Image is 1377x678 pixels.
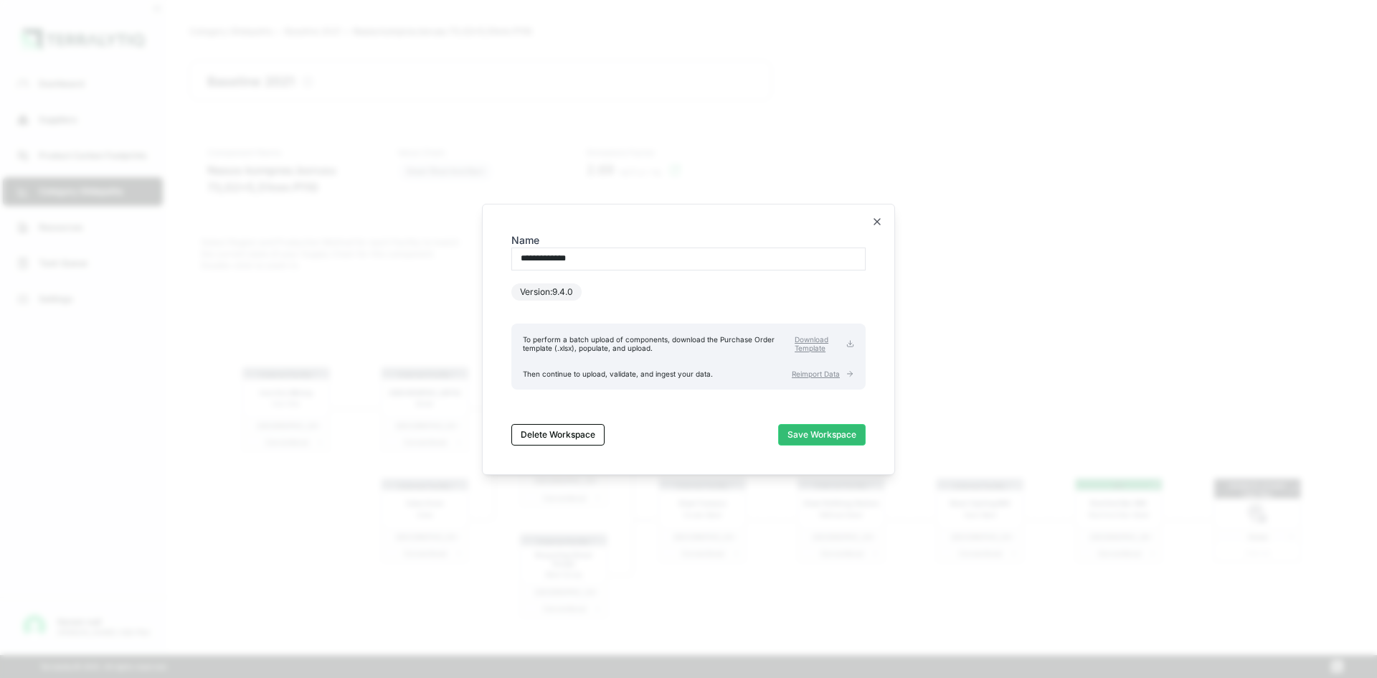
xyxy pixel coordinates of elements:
[511,424,605,446] button: Delete Workspace
[778,424,866,446] button: Save Workspace
[511,283,582,301] div: Version: 9.4.0
[795,335,841,352] span: Download Template
[523,335,795,352] div: To perform a batch upload of components, download the template (.xlsx), populate, and upload.
[511,233,866,248] label: Name
[792,369,840,378] span: Reimport Data
[720,335,775,344] b: Purchase Order
[795,335,854,352] a: Download Template
[523,369,713,378] div: Then continue to upload, validate, and ingest your data.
